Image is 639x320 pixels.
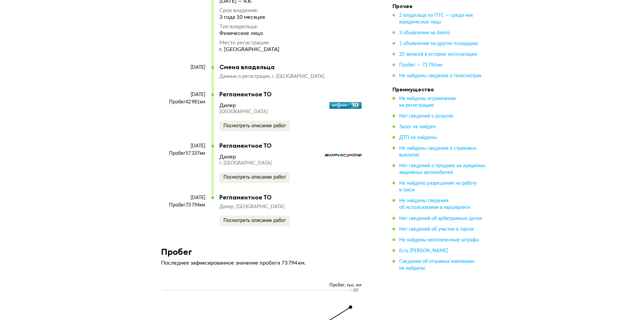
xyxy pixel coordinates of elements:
[399,125,436,129] span: Залог не найден
[399,216,482,221] span: Нет сведений об арбитражных делах
[161,246,192,257] h3: Пробег
[161,64,205,71] div: [DATE]
[399,114,454,119] span: Нет сведений о розыске
[399,74,481,78] span: Не найдены сведения о техосмотрах
[399,198,471,210] span: Не найдены сведения об использовании в каршеринге
[399,237,479,242] span: Не найдены неоплаченные штрафы
[161,92,205,98] div: [DATE]
[161,202,205,208] div: Пробег 73 794 км
[399,259,474,270] span: Сведения об отзывных кампаниях не найдены
[219,23,279,30] div: Тип владельца :
[399,41,478,46] span: 1 объявление на других площадках
[399,164,485,175] span: Нет сведений о продаже на аукционах аварийных автомобилей
[399,227,474,231] span: Нет сведений об участии в торгах
[219,14,279,20] div: 3 года 10 месяцев
[219,142,366,149] div: Регламентное ТО
[219,204,236,209] span: Дилер
[219,7,279,14] div: Срок владения :
[161,143,205,149] div: [DATE]
[325,153,362,157] img: logo
[353,288,359,293] tspan: 89
[223,124,286,128] span: Посмотреть описание работ
[219,121,290,131] button: Посмотреть описание работ
[399,63,442,67] span: Пробег — 73 794 км
[219,91,366,98] div: Регламентное ТО
[161,150,205,156] div: Пробег 57 337 км
[272,74,324,79] span: г. [GEOGRAPHIC_DATA]
[399,135,437,140] span: ДТП не найдены
[399,31,450,35] span: 3 объявления на Авито
[219,74,272,79] span: Данные о регистрации
[399,13,473,25] span: 2 владельца по ПТС — среди них юридическое лицо
[219,153,236,160] div: Дилер
[219,109,268,114] span: [GEOGRAPHIC_DATA]
[219,216,290,226] button: Посмотреть описание работ
[219,161,272,166] span: г. [GEOGRAPHIC_DATA]
[161,99,205,105] div: Пробег 42 981 км
[223,175,286,180] span: Посмотреть описание работ
[219,194,366,201] div: Регламентное ТО
[392,86,486,93] h4: Преимущества
[399,248,448,253] span: Есть [PERSON_NAME]
[219,63,366,71] div: Смена владельца
[223,218,286,223] span: Посмотреть описание работ
[219,46,279,53] div: г. [GEOGRAPHIC_DATA]
[236,204,284,209] span: [GEOGRAPHIC_DATA]
[219,30,279,37] div: Физическое лицо
[161,260,372,266] p: Последнее зафиксированное значение пробега 73 794 км.
[161,195,205,201] div: [DATE]
[219,172,290,183] button: Посмотреть описание работ
[399,96,456,108] span: Не найдены ограничения на регистрацию
[399,52,477,57] span: 20 записей в истории эксплуатации
[219,102,236,109] div: Дилер
[392,3,486,9] h4: Прочее
[219,39,279,46] div: Место регистрации :
[161,282,372,288] div: Пробег, тыс. км
[399,146,476,157] span: Не найдены сведения о страховых выплатах
[399,181,477,192] span: Не найдено разрешение на работу в такси
[329,102,362,109] img: logo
